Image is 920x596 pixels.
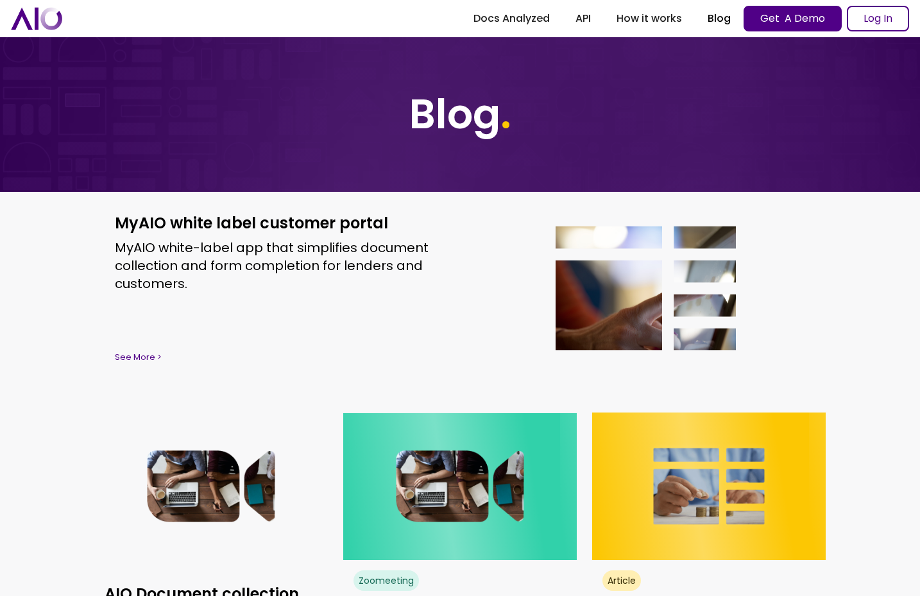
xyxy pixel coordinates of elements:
[115,212,434,234] h3: MyAIO white label customer portal
[563,7,604,30] a: API
[94,192,826,384] a: MyAIO white label customer portalMyAIO white-label app that simplifies document collection and fo...
[461,7,563,30] a: Docs Analyzed
[744,6,842,31] a: Get A Demo
[11,7,62,30] a: home
[500,85,511,142] span: .
[115,351,434,364] div: See More >
[409,90,511,139] h1: Blog
[604,7,695,30] a: How it works
[695,7,744,30] a: Blog
[115,239,434,293] p: MyAIO white-label app that simplifies document collection and form completion for lenders and cus...
[608,574,636,587] div: Article
[359,574,414,587] div: Zoomeeting
[847,6,909,31] a: Log In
